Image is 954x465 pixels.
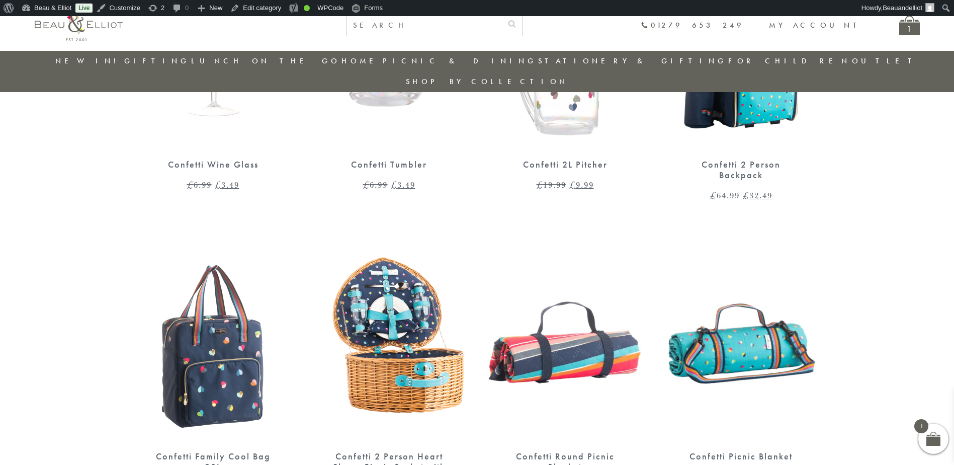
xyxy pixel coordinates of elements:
a: 01279 653 249 [641,21,744,30]
a: My account [769,20,864,30]
a: 1 [899,16,920,35]
span: £ [215,179,221,191]
span: £ [187,179,194,191]
span: £ [569,179,576,191]
img: Confetti Picnic Blanket - Round [487,240,643,441]
span: £ [537,179,543,191]
a: Lunch On The Go [191,56,340,66]
bdi: 6.99 [187,179,212,191]
img: Confetti Picnic Blanket [663,240,819,441]
div: Confetti 2L Pitcher [505,160,626,170]
div: Confetti Picnic Blanket [681,451,802,462]
bdi: 3.49 [215,179,239,191]
a: Outlet [852,56,919,66]
a: Gifting [124,56,190,66]
span: £ [363,179,370,191]
span: £ [391,179,397,191]
bdi: 64.99 [710,189,740,201]
span: Beauandelliot [883,4,922,12]
div: Confetti 2 Person Backpack [681,160,802,180]
div: Confetti Wine Glass [153,160,274,170]
img: logo [35,8,123,41]
a: Home [341,56,382,66]
a: Stationery & Gifting [538,56,727,66]
bdi: 3.49 [391,179,415,191]
input: SEARCH [347,15,502,36]
img: Confetti Family Cool Bag 20L [135,240,291,441]
a: Picnic & Dining [383,56,537,66]
span: £ [710,189,717,201]
bdi: 19.99 [537,179,566,191]
div: Confetti Tumbler [329,160,450,170]
a: Shop by collection [406,76,568,87]
a: For Children [728,56,850,66]
span: 1 [914,419,928,433]
img: 2 Person Heart Shape Picnic Basket [311,240,467,441]
a: Live [75,4,93,13]
div: Good [304,5,310,11]
bdi: 6.99 [363,179,388,191]
bdi: 32.49 [743,189,772,201]
bdi: 9.99 [569,179,594,191]
span: £ [743,189,749,201]
a: New in! [55,56,123,66]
